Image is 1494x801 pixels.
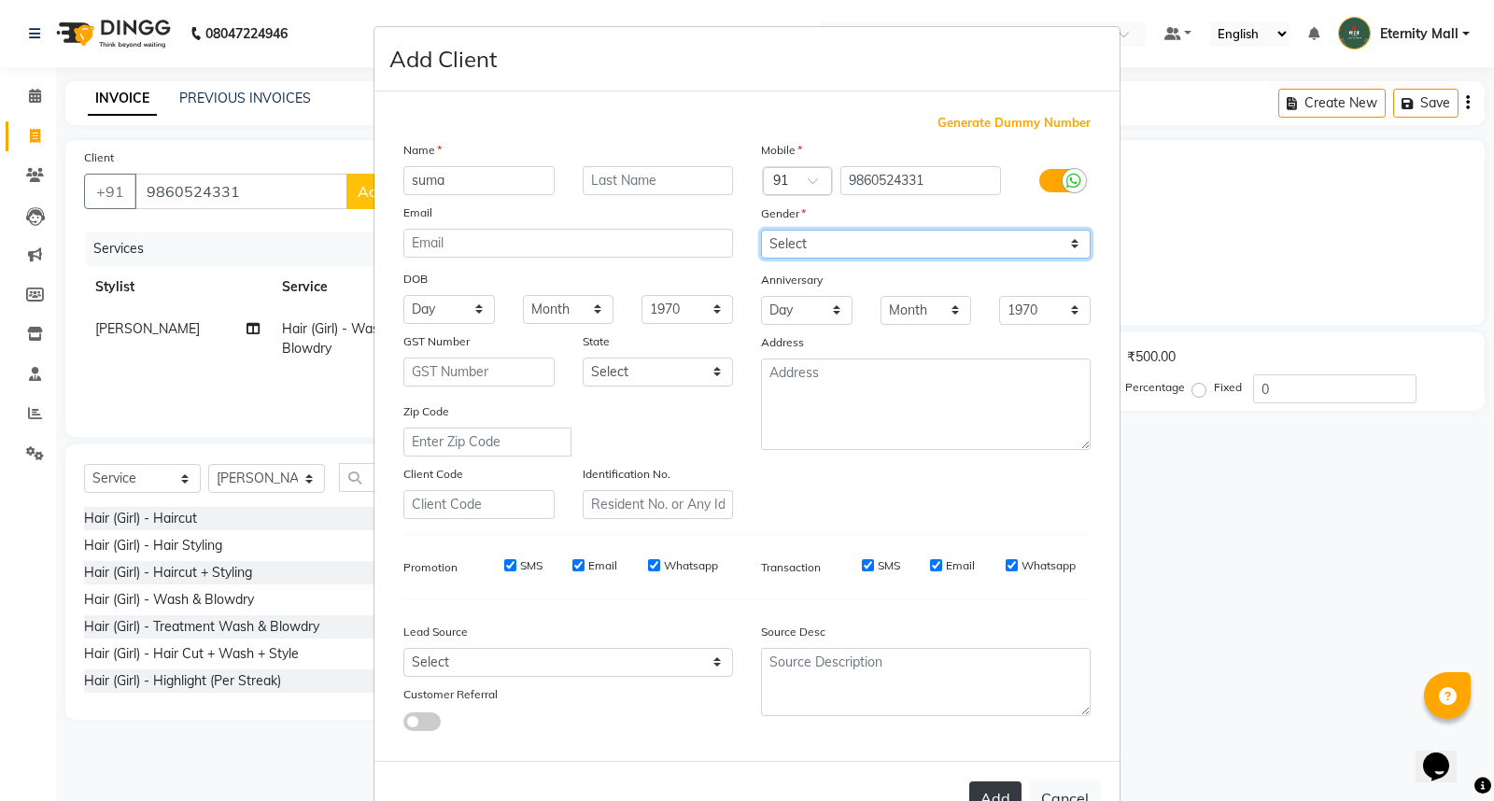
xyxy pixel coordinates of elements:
input: GST Number [403,358,555,386]
label: Promotion [403,559,458,576]
label: Gender [761,205,806,222]
label: Whatsapp [1022,557,1076,574]
label: SMS [520,557,543,574]
input: Email [403,229,733,258]
input: First Name [403,166,555,195]
label: Zip Code [403,403,449,420]
label: Address [761,334,804,351]
input: Mobile [840,166,1002,195]
label: Whatsapp [664,557,718,574]
label: Customer Referral [403,686,498,703]
label: Email [588,557,617,574]
label: Identification No. [583,466,670,483]
label: Source Desc [761,624,825,640]
label: Name [403,142,442,159]
label: SMS [878,557,900,574]
label: State [583,333,610,350]
input: Client Code [403,490,555,519]
iframe: chat widget [1416,726,1475,782]
input: Last Name [583,166,734,195]
label: Client Code [403,466,463,483]
label: Transaction [761,559,821,576]
label: Anniversary [761,272,823,288]
label: GST Number [403,333,470,350]
span: Generate Dummy Number [937,114,1091,133]
label: Email [403,204,432,221]
input: Resident No. or Any Id [583,490,734,519]
label: Lead Source [403,624,468,640]
h4: Add Client [389,42,497,76]
input: Enter Zip Code [403,428,571,457]
label: Email [946,557,975,574]
label: Mobile [761,142,802,159]
label: DOB [403,271,428,288]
